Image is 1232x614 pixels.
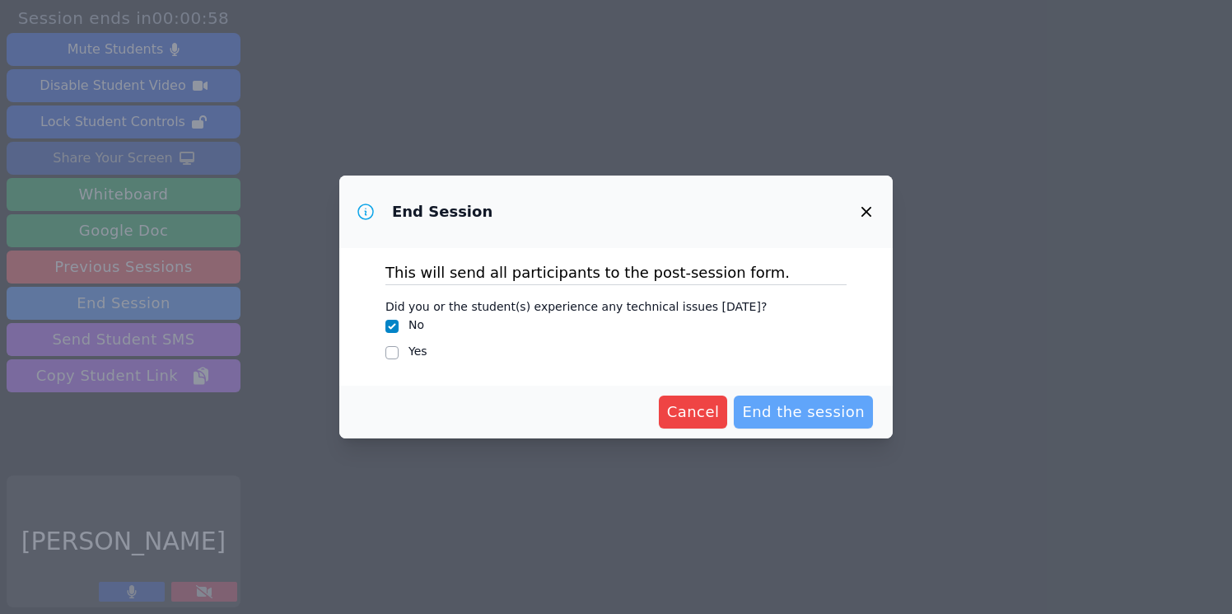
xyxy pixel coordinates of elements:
[392,202,492,222] h3: End Session
[385,292,767,316] legend: Did you or the student(s) experience any technical issues [DATE]?
[734,396,873,429] button: End the session
[408,344,427,358] label: Yes
[742,401,865,424] span: End the session
[659,396,728,429] button: Cancel
[408,318,424,331] label: No
[667,401,720,424] span: Cancel
[385,261,847,284] p: This will send all participants to the post-session form.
